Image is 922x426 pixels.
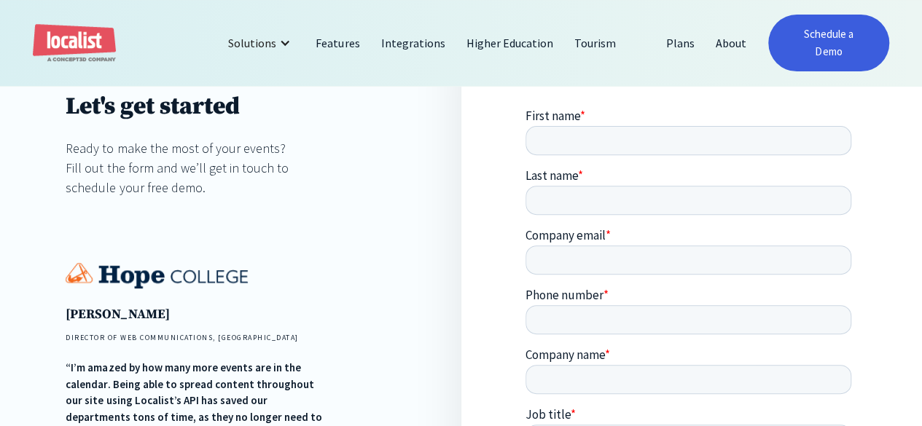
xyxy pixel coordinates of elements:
[66,263,248,288] img: Hope College logo
[706,25,757,60] a: About
[564,25,627,60] a: Tourism
[66,306,169,323] strong: [PERSON_NAME]
[305,25,370,60] a: Features
[228,34,276,52] div: Solutions
[370,25,456,60] a: Integrations
[655,25,705,60] a: Plans
[768,15,889,71] a: Schedule a Demo
[456,25,564,60] a: Higher Education
[33,24,116,63] a: home
[66,92,296,122] h1: Let's get started
[66,332,329,343] h4: DIRECTOR OF WEB COMMUNICATIONS, [GEOGRAPHIC_DATA]
[217,25,305,60] div: Solutions
[66,138,296,197] div: Ready to make the most of your events? Fill out the form and we’ll get in touch to schedule your ...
